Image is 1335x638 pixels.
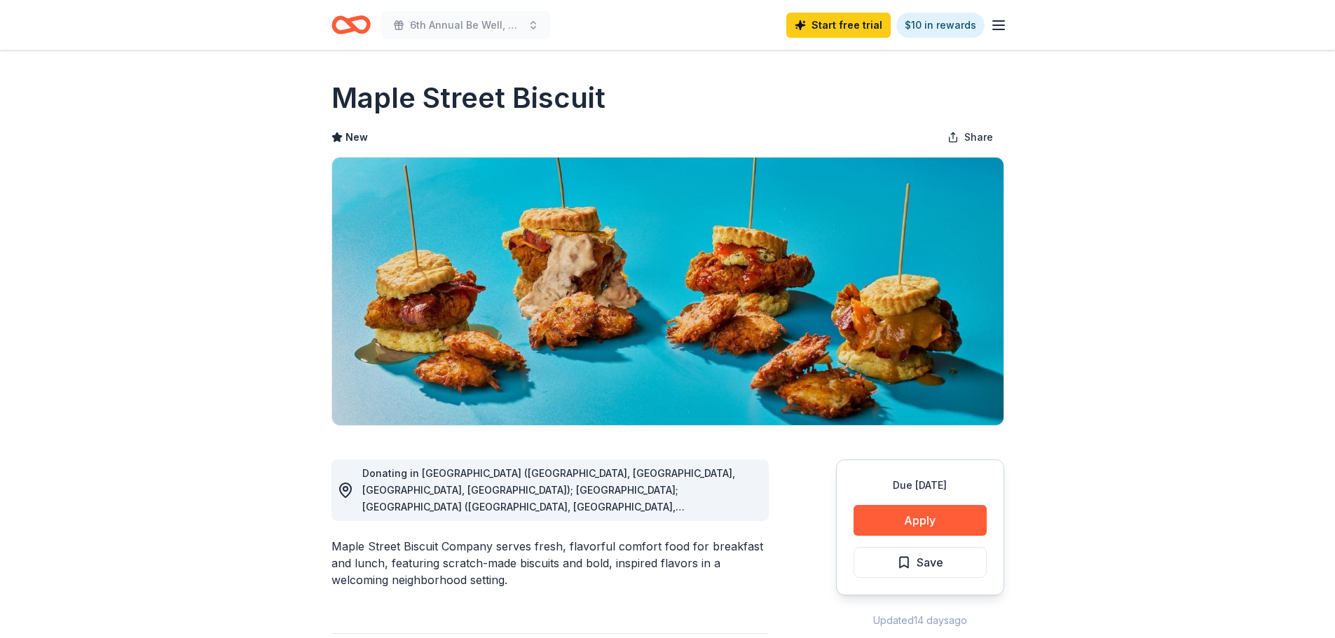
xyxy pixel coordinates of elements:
[345,129,368,146] span: New
[854,477,987,494] div: Due [DATE]
[382,11,550,39] button: 6th Annual Be Well, Stay Well
[917,553,943,571] span: Save
[896,13,985,38] a: $10 in rewards
[836,612,1004,629] div: Updated 14 days ago
[332,158,1004,425] img: Image for Maple Street Biscuit
[854,505,987,536] button: Apply
[331,8,371,41] a: Home
[936,123,1004,151] button: Share
[410,17,522,34] span: 6th Annual Be Well, Stay Well
[331,538,769,588] div: Maple Street Biscuit Company serves fresh, flavorful comfort food for breakfast and lunch, featur...
[854,547,987,578] button: Save
[786,13,891,38] a: Start free trial
[331,78,605,118] h1: Maple Street Biscuit
[964,129,993,146] span: Share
